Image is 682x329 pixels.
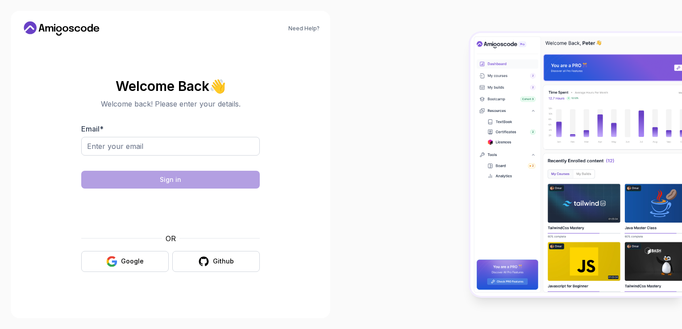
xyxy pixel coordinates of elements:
[213,257,234,266] div: Github
[172,251,260,272] button: Github
[103,194,238,228] iframe: Widget containing checkbox for hCaptcha security challenge
[166,233,176,244] p: OR
[21,21,102,36] a: Home link
[81,124,104,133] label: Email *
[209,78,225,93] span: 👋
[81,251,169,272] button: Google
[160,175,181,184] div: Sign in
[81,171,260,189] button: Sign in
[470,33,682,296] img: Amigoscode Dashboard
[81,137,260,156] input: Enter your email
[81,79,260,93] h2: Welcome Back
[81,99,260,109] p: Welcome back! Please enter your details.
[121,257,144,266] div: Google
[288,25,320,32] a: Need Help?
